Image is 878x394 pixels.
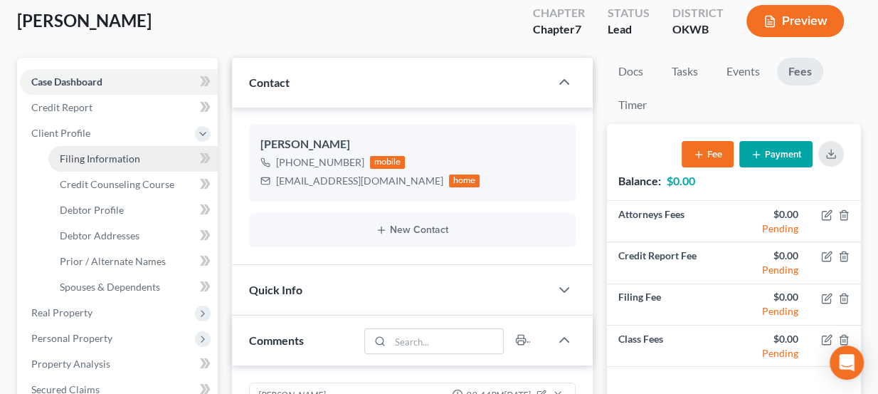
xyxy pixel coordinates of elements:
[60,255,166,267] span: Prior / Alternate Names
[608,5,650,21] div: Status
[60,152,140,165] span: Filing Information
[48,249,218,274] a: Prior / Alternate Names
[20,95,218,120] a: Credit Report
[777,58,823,85] a: Fees
[276,174,443,188] div: [EMAIL_ADDRESS][DOMAIN_NAME]
[618,174,661,187] strong: Balance:
[608,21,650,38] div: Lead
[830,346,864,380] div: Open Intercom Messenger
[672,21,724,38] div: OKWB
[745,304,798,318] div: Pending
[60,281,160,293] span: Spouses & Dependents
[607,201,734,242] td: Attorneys Fees
[739,141,813,167] button: Payment
[260,224,565,236] button: New Contact
[276,155,364,170] div: [PHONE_NUMBER]
[607,326,734,367] td: Class Fees
[249,333,304,347] span: Comments
[60,229,139,242] span: Debtor Addresses
[533,21,585,38] div: Chapter
[48,274,218,300] a: Spouses & Dependents
[260,136,565,153] div: [PERSON_NAME]
[31,76,102,88] span: Case Dashboard
[745,346,798,361] div: Pending
[48,223,218,249] a: Debtor Addresses
[745,207,798,222] div: $0.00
[48,172,218,197] a: Credit Counseling Course
[20,69,218,95] a: Case Dashboard
[682,141,734,167] button: Fee
[745,332,798,346] div: $0.00
[745,222,798,236] div: Pending
[745,263,798,277] div: Pending
[31,332,112,344] span: Personal Property
[391,329,504,353] input: Search...
[249,76,290,89] span: Contact
[607,91,658,119] a: Timer
[31,358,110,370] span: Property Analysis
[48,197,218,223] a: Debtor Profile
[31,306,92,318] span: Real Property
[660,58,709,85] a: Tasks
[249,283,302,296] span: Quick Info
[17,10,152,31] span: [PERSON_NAME]
[20,351,218,377] a: Property Analysis
[575,22,581,36] span: 7
[607,58,655,85] a: Docs
[715,58,771,85] a: Events
[60,178,174,190] span: Credit Counseling Course
[60,204,124,216] span: Debtor Profile
[745,249,798,263] div: $0.00
[746,5,844,37] button: Preview
[449,175,480,187] div: home
[667,174,695,187] strong: $0.00
[607,284,734,325] td: Filing Fee
[607,242,734,284] td: Credit Report Fee
[370,156,406,169] div: mobile
[745,290,798,304] div: $0.00
[31,127,90,139] span: Client Profile
[31,101,92,113] span: Credit Report
[48,146,218,172] a: Filing Information
[672,5,724,21] div: District
[533,5,585,21] div: Chapter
